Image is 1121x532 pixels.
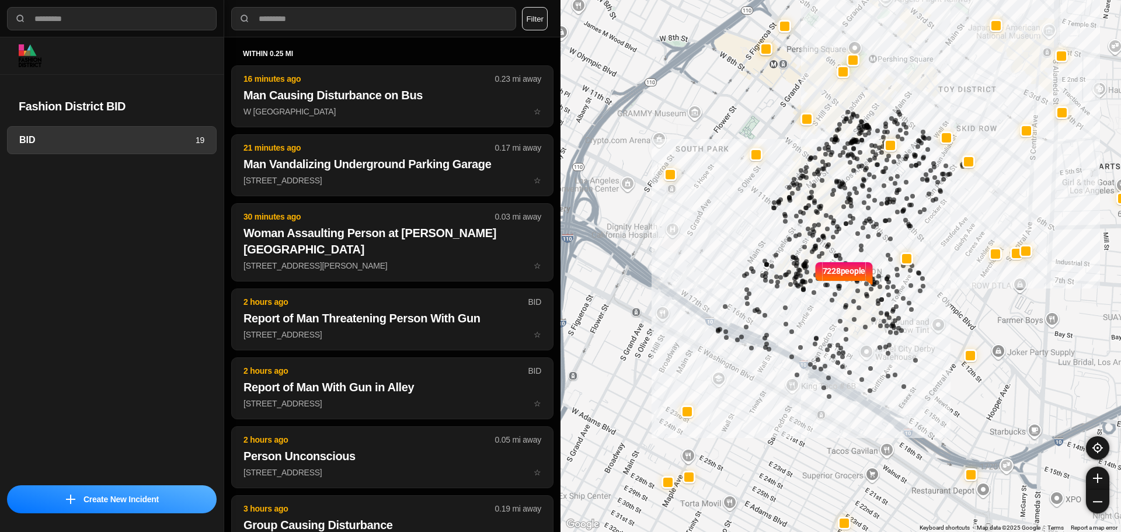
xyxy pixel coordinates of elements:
p: 2 hours ago [243,365,528,377]
p: [STREET_ADDRESS] [243,175,541,186]
p: [STREET_ADDRESS] [243,398,541,409]
img: icon [66,495,75,504]
button: 2 hours ago0.05 mi awayPerson Unconscious[STREET_ADDRESS]star [231,426,553,488]
button: Filter [522,7,548,30]
img: notch [814,260,823,286]
a: 2 hours agoBIDReport of Man Threatening Person With Gun[STREET_ADDRESS]star [231,329,553,339]
a: 16 minutes ago0.23 mi awayMan Causing Disturbance on BusW [GEOGRAPHIC_DATA]star [231,106,553,116]
p: 16 minutes ago [243,73,495,85]
img: logo [19,44,41,67]
p: 2 hours ago [243,434,495,446]
p: 0.23 mi away [495,73,541,85]
a: Open this area in Google Maps (opens a new window) [563,517,602,532]
span: star [534,399,541,408]
h3: BID [19,133,196,147]
p: 21 minutes ago [243,142,495,154]
img: zoom-in [1093,474,1102,483]
a: 2 hours ago0.05 mi awayPerson Unconscious[STREET_ADDRESS]star [231,467,553,477]
h2: Report of Man Threatening Person With Gun [243,310,541,326]
button: zoom-in [1086,467,1109,490]
button: 2 hours agoBIDReport of Man With Gun in Alley[STREET_ADDRESS]star [231,357,553,419]
p: 30 minutes ago [243,211,495,222]
button: 21 minutes ago0.17 mi awayMan Vandalizing Underground Parking Garage[STREET_ADDRESS]star [231,134,553,196]
img: search [239,13,250,25]
a: 21 minutes ago0.17 mi awayMan Vandalizing Underground Parking Garage[STREET_ADDRESS]star [231,175,553,185]
h2: Woman Assaulting Person at [PERSON_NAME][GEOGRAPHIC_DATA] [243,225,541,258]
span: star [534,176,541,185]
p: 0.19 mi away [495,503,541,514]
a: Terms (opens in new tab) [1047,524,1064,531]
img: notch [865,260,874,286]
span: Map data ©2025 Google [977,524,1040,531]
img: search [15,13,26,25]
p: 0.03 mi away [495,211,541,222]
h2: Fashion District BID [19,98,205,114]
a: BID19 [7,126,217,154]
h2: Man Vandalizing Underground Parking Garage [243,156,541,172]
button: 16 minutes ago0.23 mi awayMan Causing Disturbance on BusW [GEOGRAPHIC_DATA]star [231,65,553,127]
button: iconCreate New Incident [7,485,217,513]
p: Create New Incident [83,493,159,505]
span: star [534,261,541,270]
span: star [534,107,541,116]
button: Keyboard shortcuts [920,524,970,532]
button: recenter [1086,436,1109,460]
img: zoom-out [1093,497,1102,506]
p: 3 hours ago [243,503,495,514]
p: 2 hours ago [243,296,528,308]
img: recenter [1092,443,1103,453]
p: 7228 people [823,265,866,291]
h2: Person Unconscious [243,448,541,464]
a: Report a map error [1071,524,1117,531]
p: 0.17 mi away [495,142,541,154]
p: [STREET_ADDRESS] [243,329,541,340]
button: 30 minutes ago0.03 mi awayWoman Assaulting Person at [PERSON_NAME][GEOGRAPHIC_DATA][STREET_ADDRES... [231,203,553,281]
h2: Man Causing Disturbance on Bus [243,87,541,103]
h5: within 0.25 mi [243,49,542,58]
a: 2 hours agoBIDReport of Man With Gun in Alley[STREET_ADDRESS]star [231,398,553,408]
p: W [GEOGRAPHIC_DATA] [243,106,541,117]
p: BID [528,296,541,308]
button: 2 hours agoBIDReport of Man Threatening Person With Gun[STREET_ADDRESS]star [231,288,553,350]
p: [STREET_ADDRESS][PERSON_NAME] [243,260,541,272]
p: BID [528,365,541,377]
p: 19 [196,134,204,146]
p: [STREET_ADDRESS] [243,467,541,478]
p: 0.05 mi away [495,434,541,446]
span: star [534,330,541,339]
a: 30 minutes ago0.03 mi awayWoman Assaulting Person at [PERSON_NAME][GEOGRAPHIC_DATA][STREET_ADDRES... [231,260,553,270]
button: zoom-out [1086,490,1109,513]
img: Google [563,517,602,532]
span: star [534,468,541,477]
h2: Report of Man With Gun in Alley [243,379,541,395]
